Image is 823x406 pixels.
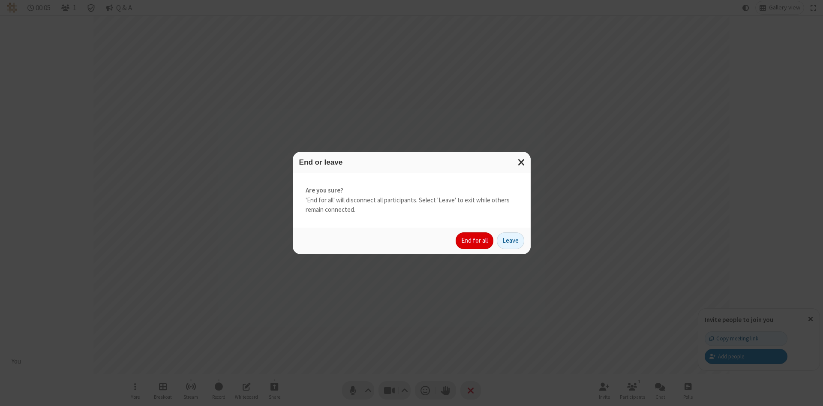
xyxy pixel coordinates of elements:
h3: End or leave [299,158,524,166]
button: Close modal [513,152,531,173]
button: End for all [456,232,493,250]
strong: Are you sure? [306,186,518,195]
button: Leave [497,232,524,250]
div: 'End for all' will disconnect all participants. Select 'Leave' to exit while others remain connec... [293,173,531,228]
